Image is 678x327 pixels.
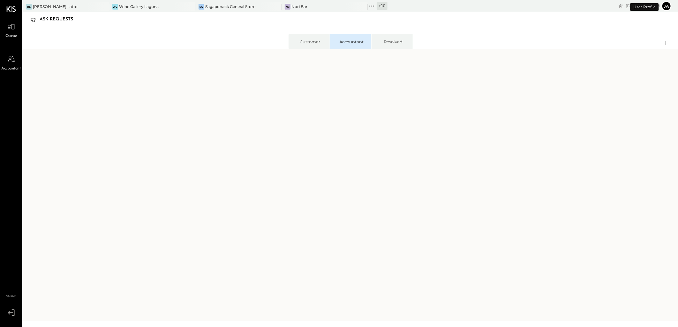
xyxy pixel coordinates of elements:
button: ja [661,1,672,11]
span: Accountant [2,66,21,72]
div: NB [285,4,290,10]
div: [PERSON_NAME] Latte [33,4,77,9]
div: Accountant [336,39,367,45]
span: Queue [5,33,17,39]
div: Customer [295,39,325,45]
div: WG [112,4,118,10]
div: BL [26,4,32,10]
div: + 10 [377,2,388,10]
div: User Profile [630,3,659,11]
li: Resolved [371,34,413,49]
div: SG [199,4,204,10]
div: Nori Bar [291,4,307,9]
a: Queue [0,21,22,39]
div: [DATE] [626,3,660,9]
div: copy link [618,3,624,9]
div: Wine Gallery Laguna [119,4,159,9]
div: Sagaponack General Store [205,4,255,9]
a: Accountant [0,53,22,72]
div: Ask Requests [40,14,79,25]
